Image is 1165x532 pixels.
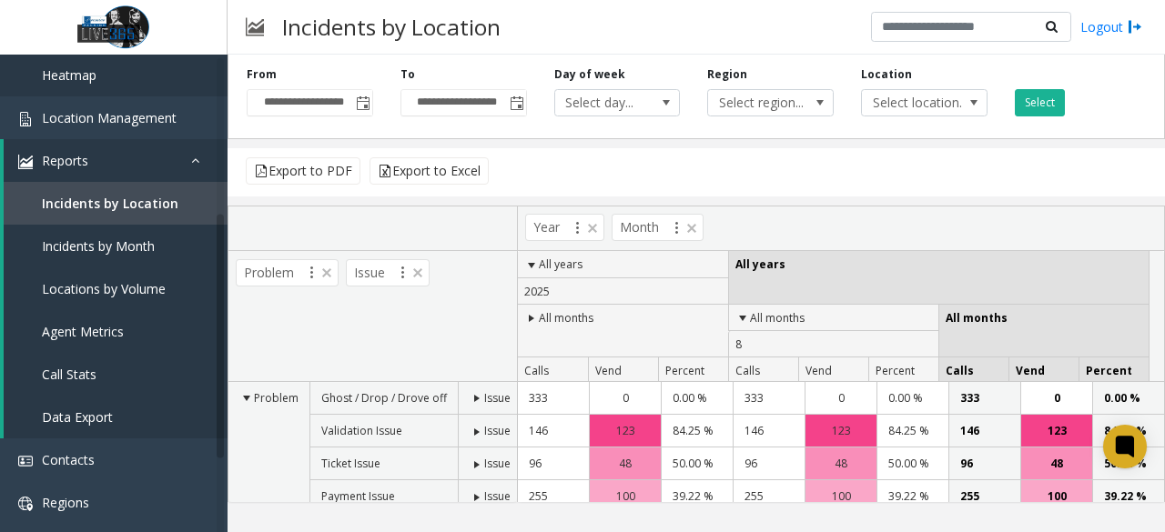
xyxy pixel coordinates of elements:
[4,225,228,267] a: Incidents by Month
[42,66,96,84] span: Heatmap
[948,382,1020,415] td: 333
[1048,422,1067,439] span: 123
[42,237,155,255] span: Incidents by Month
[484,423,511,438] span: Issue
[484,488,511,504] span: Issue
[616,422,635,439] span: 123
[42,152,88,169] span: Reports
[876,447,948,480] td: 50.00 %
[42,451,95,468] span: Contacts
[321,488,395,504] span: Payment Issue
[862,90,961,115] span: Select location...
[708,90,807,115] span: Select region...
[612,214,704,241] span: Month
[805,363,832,378] span: Vend
[524,363,549,378] span: Calls
[733,382,805,415] td: 333
[1080,17,1142,36] a: Logout
[400,66,415,83] label: To
[619,455,632,472] span: 48
[876,480,948,513] td: 39.22 %
[4,139,228,182] a: Reports
[352,90,372,115] span: Toggle popup
[518,382,590,415] td: 333
[254,390,299,406] span: Problem
[876,415,948,447] td: 84.25 %
[42,195,178,212] span: Incidents by Location
[832,487,851,505] span: 100
[750,310,805,326] span: All months
[876,382,948,415] td: 0.00 %
[1092,480,1164,513] td: 39.22 %
[42,323,124,340] span: Agent Metrics
[236,259,339,286] span: Problem
[506,90,526,115] span: Toggle popup
[735,363,760,378] span: Calls
[4,310,228,353] a: Agent Metrics
[42,109,177,126] span: Location Management
[4,396,228,438] a: Data Export
[18,497,33,511] img: 'icon'
[1086,363,1132,378] span: Percent
[1092,415,1164,447] td: 84.25 %
[838,389,845,407] span: 0
[616,487,635,505] span: 100
[665,363,704,378] span: Percent
[946,363,974,378] span: Calls
[18,112,33,126] img: 'icon'
[735,336,742,352] span: 8
[735,256,785,272] span: All years
[835,455,847,472] span: 48
[484,390,511,406] span: Issue
[321,390,447,406] span: Ghost / Drop / Drove off
[1015,89,1065,116] button: Select
[948,480,1020,513] td: 255
[518,447,590,480] td: 96
[661,480,733,513] td: 39.22 %
[946,310,1008,326] span: All months
[1128,17,1142,36] img: logout
[733,415,805,447] td: 146
[246,157,360,185] button: Export to PDF
[539,310,593,326] span: All months
[321,423,402,438] span: Validation Issue
[42,494,89,511] span: Regions
[321,456,380,471] span: Ticket Issue
[661,382,733,415] td: 0.00 %
[555,90,654,115] span: Select day...
[948,415,1020,447] td: 146
[247,66,277,83] label: From
[518,480,590,513] td: 255
[1092,382,1164,415] td: 0.00 %
[861,66,912,83] label: Location
[518,415,590,447] td: 146
[707,66,747,83] label: Region
[273,5,510,49] h3: Incidents by Location
[42,408,113,426] span: Data Export
[554,66,625,83] label: Day of week
[661,447,733,480] td: 50.00 %
[4,353,228,396] a: Call Stats
[832,422,851,439] span: 123
[948,447,1020,480] td: 96
[4,182,228,225] a: Incidents by Location
[42,366,96,383] span: Call Stats
[1092,447,1164,480] td: 50.00 %
[623,389,629,407] span: 0
[1050,455,1063,472] span: 48
[484,456,511,471] span: Issue
[346,259,430,286] span: Issue
[18,155,33,169] img: 'icon'
[524,284,550,299] span: 2025
[370,157,489,185] button: Export to Excel
[733,480,805,513] td: 255
[42,280,166,297] span: Locations by Volume
[1016,363,1045,378] span: Vend
[733,447,805,480] td: 96
[18,454,33,468] img: 'icon'
[661,415,733,447] td: 84.25 %
[595,363,622,378] span: Vend
[525,214,604,241] span: Year
[4,267,228,310] a: Locations by Volume
[1054,389,1060,407] span: 0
